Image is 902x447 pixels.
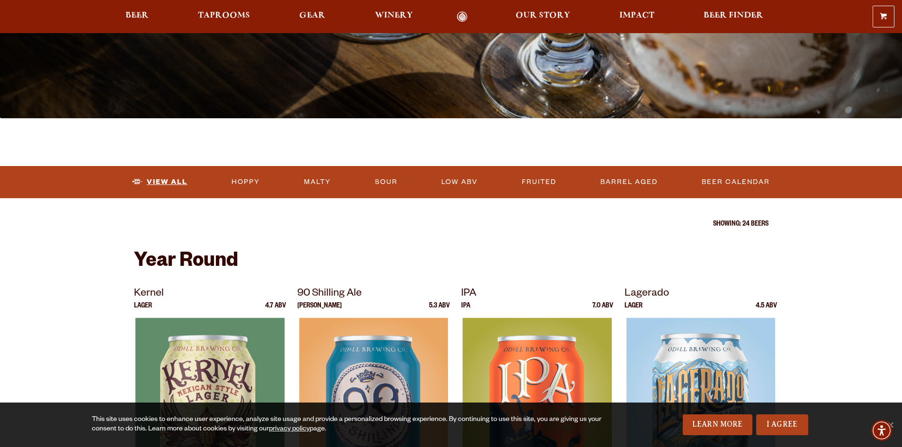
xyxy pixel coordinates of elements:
p: Kernel [134,286,286,303]
a: View All [128,171,191,193]
p: 4.7 ABV [265,303,286,318]
a: Fruited [518,171,560,193]
span: Impact [619,12,654,19]
span: Taprooms [198,12,250,19]
a: Sour [371,171,402,193]
span: Gear [299,12,325,19]
div: Accessibility Menu [871,420,892,441]
a: Beer Calendar [698,171,774,193]
a: I Agree [756,414,808,435]
a: Our Story [509,11,576,22]
a: Learn More [683,414,752,435]
p: IPA [461,286,614,303]
a: Barrel Aged [597,171,661,193]
a: Low ABV [438,171,482,193]
span: Our Story [516,12,570,19]
p: 7.0 ABV [592,303,613,318]
a: privacy policy [269,426,310,433]
a: Taprooms [192,11,256,22]
span: Beer Finder [704,12,763,19]
a: Impact [613,11,661,22]
p: 90 Shilling Ale [297,286,450,303]
a: Beer [119,11,155,22]
p: IPA [461,303,470,318]
p: Lager [625,303,643,318]
div: This site uses cookies to enhance user experience, analyze site usage and provide a personalized ... [92,415,605,434]
a: Beer Finder [697,11,769,22]
p: 4.5 ABV [756,303,777,318]
a: Hoppy [228,171,264,193]
p: Lagerado [625,286,777,303]
a: Winery [369,11,419,22]
h2: Year Round [134,251,768,274]
a: Gear [293,11,331,22]
a: Malty [300,171,335,193]
span: Winery [375,12,413,19]
p: Showing: 24 Beers [134,221,768,228]
p: 5.3 ABV [429,303,450,318]
a: Odell Home [445,11,480,22]
p: Lager [134,303,152,318]
p: [PERSON_NAME] [297,303,342,318]
span: Beer [125,12,149,19]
